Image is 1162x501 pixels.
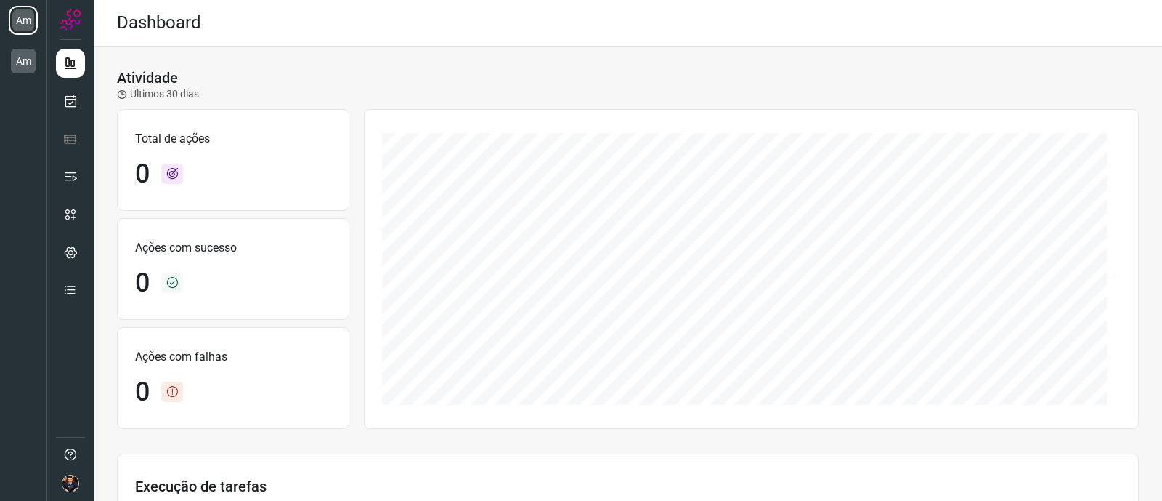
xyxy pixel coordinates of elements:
[9,6,38,35] li: Am
[62,475,79,492] img: d02f845da9e2d5abc170d4a9b450ef86.png
[135,377,150,408] h1: 0
[60,9,81,31] img: Logo
[117,12,201,33] h2: Dashboard
[135,130,331,148] p: Total de ações
[135,348,331,366] p: Ações com falhas
[117,87,199,102] p: Últimos 30 dias
[135,268,150,299] h1: 0
[135,239,331,257] p: Ações com sucesso
[117,69,178,87] h3: Atividade
[9,47,38,76] li: Am
[135,159,150,190] h1: 0
[135,478,1121,495] h3: Execução de tarefas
